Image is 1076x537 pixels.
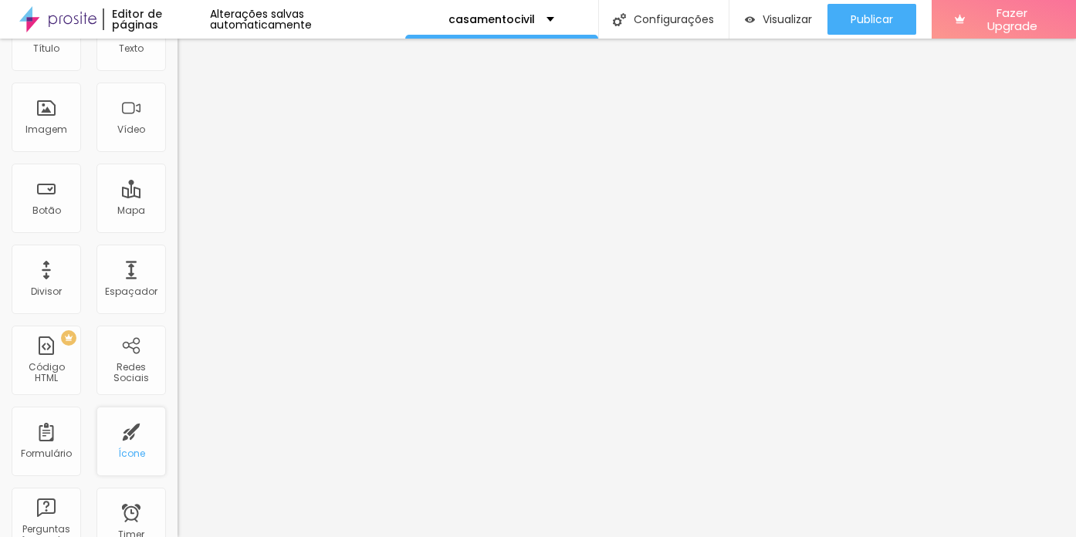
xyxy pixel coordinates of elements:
div: Código HTML [15,362,76,384]
p: casamentocivil [448,14,535,25]
div: Imagem [25,124,67,135]
div: Formulário [21,448,72,459]
iframe: Editor [178,39,1076,537]
span: Visualizar [763,13,812,25]
div: Espaçador [105,286,157,297]
div: Divisor [31,286,62,297]
span: Publicar [851,13,893,25]
img: view-1.svg [745,13,755,26]
div: Texto [119,43,144,54]
div: Alterações salvas automaticamente [210,8,405,30]
div: Editor de páginas [103,8,210,30]
div: Vídeo [117,124,145,135]
button: Visualizar [729,4,827,35]
div: Mapa [117,205,145,216]
span: Fazer Upgrade [971,6,1053,33]
img: Icone [613,13,626,26]
div: Redes Sociais [100,362,161,384]
div: Título [33,43,59,54]
button: Publicar [827,4,916,35]
div: Ícone [118,448,145,459]
div: Botão [32,205,61,216]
